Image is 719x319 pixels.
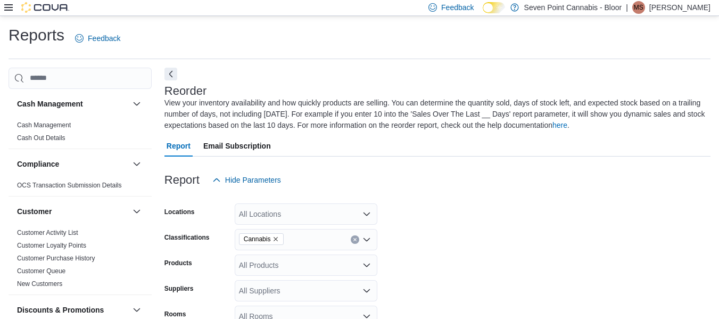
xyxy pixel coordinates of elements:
a: here [552,121,567,129]
h1: Reports [9,24,64,46]
span: Feedback [88,33,120,44]
button: Hide Parameters [208,169,285,191]
p: Seven Point Cannabis - Bloor [524,1,622,14]
a: Customer Loyalty Points [17,242,86,249]
button: Discounts & Promotions [17,305,128,315]
button: Clear input [351,235,359,244]
button: Open list of options [362,287,371,295]
button: Remove Cannabis from selection in this group [272,236,279,242]
button: Cash Management [130,97,143,110]
button: Open list of options [362,210,371,218]
button: Open list of options [362,261,371,269]
a: Customer Activity List [17,229,78,236]
button: Customer [130,205,143,218]
button: Compliance [17,159,128,169]
span: New Customers [17,280,62,288]
a: Cash Out Details [17,134,65,142]
button: Compliance [130,158,143,170]
div: Customer [9,226,152,295]
button: Customer [17,206,128,217]
a: Cash Management [17,121,71,129]
div: Melissa Schullerer [632,1,645,14]
img: Cova [21,2,69,13]
div: Cash Management [9,119,152,149]
span: Cash Out Details [17,134,65,142]
a: Customer Queue [17,267,65,275]
span: Customer Queue [17,267,65,275]
label: Classifications [164,233,210,242]
span: Hide Parameters [225,175,281,185]
span: MS [634,1,643,14]
label: Suppliers [164,284,194,293]
h3: Cash Management [17,99,83,109]
div: Compliance [9,179,152,196]
span: Customer Activity List [17,228,78,237]
h3: Compliance [17,159,59,169]
p: | [626,1,628,14]
span: Email Subscription [203,135,271,157]
a: Feedback [71,28,125,49]
h3: Reorder [164,85,206,97]
a: Customer Purchase History [17,255,95,262]
label: Rooms [164,310,186,318]
button: Next [164,68,177,80]
a: New Customers [17,280,62,288]
span: Cannabis [239,233,284,245]
h3: Report [164,174,200,186]
button: Cash Management [17,99,128,109]
button: Open list of options [362,235,371,244]
span: Dark Mode [483,13,483,14]
a: OCS Transaction Submission Details [17,182,122,189]
h3: Customer [17,206,52,217]
label: Products [164,259,192,267]
span: Report [167,135,191,157]
button: Discounts & Promotions [130,304,143,316]
label: Locations [164,208,195,216]
h3: Discounts & Promotions [17,305,104,315]
span: Cannabis [244,234,271,244]
p: [PERSON_NAME] [649,1,710,14]
div: View your inventory availability and how quickly products are selling. You can determine the quan... [164,97,705,131]
span: Feedback [441,2,474,13]
input: Dark Mode [483,2,505,13]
